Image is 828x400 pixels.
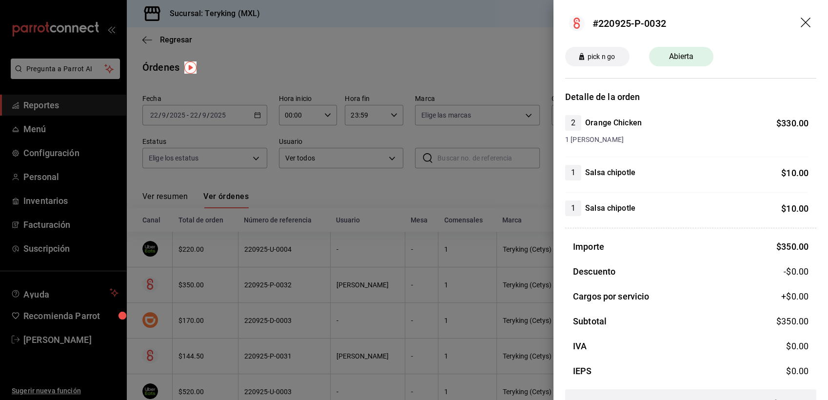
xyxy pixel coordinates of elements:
[781,168,808,178] span: $ 10.00
[776,118,808,128] span: $ 330.00
[565,135,808,145] span: 1 [PERSON_NAME]
[784,265,808,278] span: -$0.00
[781,290,808,303] span: +$ 0.00
[573,340,587,353] h3: IVA
[573,240,604,253] h3: Importe
[565,90,816,103] h3: Detalle de la orden
[573,364,592,378] h3: IEPS
[573,315,607,328] h3: Subtotal
[585,202,635,214] h4: Salsa chipotle
[585,167,635,179] h4: Salsa chipotle
[565,167,581,179] span: 1
[663,51,700,62] span: Abierta
[184,61,197,74] img: Tooltip marker
[786,341,808,351] span: $ 0.00
[781,203,808,214] span: $ 10.00
[786,366,808,376] span: $ 0.00
[776,241,808,252] span: $ 350.00
[801,18,812,29] button: drag
[584,52,619,62] span: pick n go
[565,202,581,214] span: 1
[573,265,615,278] h3: Descuento
[592,16,666,31] div: #220925-P-0032
[573,290,650,303] h3: Cargos por servicio
[776,316,808,326] span: $ 350.00
[565,117,581,129] span: 2
[585,117,642,129] h4: Orange Chicken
